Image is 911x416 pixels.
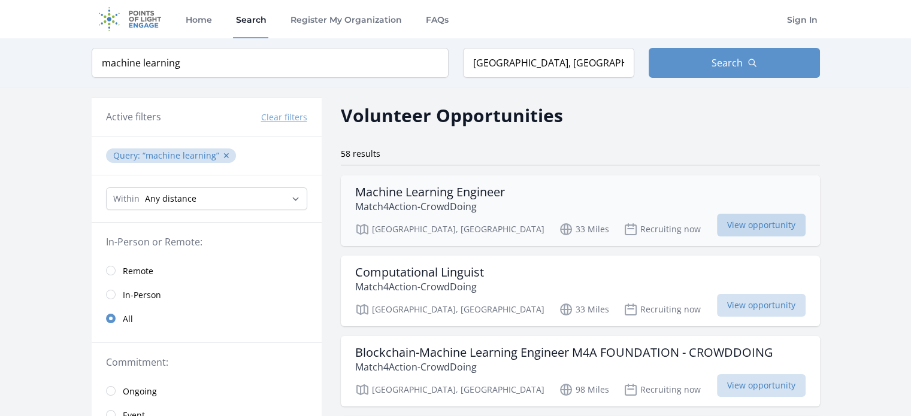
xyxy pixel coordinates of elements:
a: Remote [92,259,322,283]
p: Recruiting now [624,382,701,397]
a: All [92,306,322,330]
h3: Computational Linguist [355,265,484,280]
select: Search Radius [106,187,307,210]
p: [GEOGRAPHIC_DATA], [GEOGRAPHIC_DATA] [355,222,544,236]
p: 33 Miles [559,302,609,317]
input: Keyword [92,48,449,78]
legend: In-Person or Remote: [106,235,307,249]
h3: Blockchain-Machine Learning Engineer M4A FOUNDATION - CROWDDOING [355,345,773,360]
h3: Active filters [106,110,161,124]
p: Recruiting now [624,302,701,317]
span: View opportunity [717,374,806,397]
h2: Volunteer Opportunities [341,102,563,129]
button: Clear filters [261,111,307,123]
span: 58 results [341,148,380,159]
span: View opportunity [717,294,806,317]
span: View opportunity [717,214,806,236]
a: Computational Linguist Match4Action-CrowdDoing [GEOGRAPHIC_DATA], [GEOGRAPHIC_DATA] 33 Miles Recr... [341,256,820,326]
p: 33 Miles [559,222,609,236]
h3: Machine Learning Engineer [355,185,505,199]
p: Match4Action-CrowdDoing [355,360,773,374]
button: Search [649,48,820,78]
p: [GEOGRAPHIC_DATA], [GEOGRAPHIC_DATA] [355,302,544,317]
p: Match4Action-CrowdDoing [355,199,505,214]
a: Blockchain-Machine Learning Engineer M4A FOUNDATION - CROWDDOING Match4Action-CrowdDoing [GEOGRAP... [341,336,820,406]
p: Match4Action-CrowdDoing [355,280,484,294]
a: In-Person [92,283,322,306]
span: Remote [123,265,153,277]
span: Search [712,56,743,70]
legend: Commitment: [106,355,307,369]
span: All [123,313,133,325]
a: Machine Learning Engineer Match4Action-CrowdDoing [GEOGRAPHIC_DATA], [GEOGRAPHIC_DATA] 33 Miles R... [341,175,820,246]
span: Query : [113,150,143,161]
button: ✕ [223,150,230,162]
q: machine learning [143,150,219,161]
input: Location [463,48,634,78]
p: [GEOGRAPHIC_DATA], [GEOGRAPHIC_DATA] [355,382,544,397]
p: 98 Miles [559,382,609,397]
p: Recruiting now [624,222,701,236]
a: Ongoing [92,379,322,403]
span: In-Person [123,289,161,301]
span: Ongoing [123,385,157,397]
